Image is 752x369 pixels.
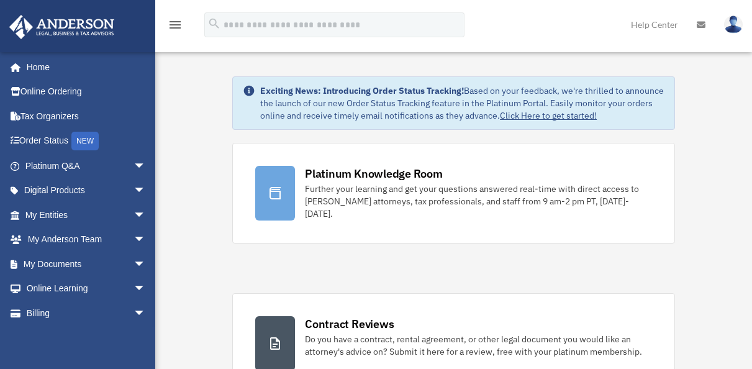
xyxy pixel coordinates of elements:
[724,16,743,34] img: User Pic
[134,178,158,204] span: arrow_drop_down
[500,110,597,121] a: Click Here to get started!
[134,276,158,302] span: arrow_drop_down
[9,153,165,178] a: Platinum Q&Aarrow_drop_down
[9,203,165,227] a: My Entitiesarrow_drop_down
[9,227,165,252] a: My Anderson Teamarrow_drop_down
[9,55,158,80] a: Home
[134,301,158,326] span: arrow_drop_down
[168,22,183,32] a: menu
[9,276,165,301] a: Online Learningarrow_drop_down
[260,85,464,96] strong: Exciting News: Introducing Order Status Tracking!
[260,84,664,122] div: Based on your feedback, we're thrilled to announce the launch of our new Order Status Tracking fe...
[6,15,118,39] img: Anderson Advisors Platinum Portal
[134,227,158,253] span: arrow_drop_down
[232,143,675,244] a: Platinum Knowledge Room Further your learning and get your questions answered real-time with dire...
[305,316,394,332] div: Contract Reviews
[9,178,165,203] a: Digital Productsarrow_drop_down
[9,80,165,104] a: Online Ordering
[9,301,165,326] a: Billingarrow_drop_down
[134,203,158,228] span: arrow_drop_down
[134,153,158,179] span: arrow_drop_down
[9,252,165,276] a: My Documentsarrow_drop_down
[207,17,221,30] i: search
[9,129,165,154] a: Order StatusNEW
[9,326,165,350] a: Events Calendar
[305,333,652,358] div: Do you have a contract, rental agreement, or other legal document you would like an attorney's ad...
[305,166,443,181] div: Platinum Knowledge Room
[134,252,158,277] span: arrow_drop_down
[9,104,165,129] a: Tax Organizers
[305,183,652,220] div: Further your learning and get your questions answered real-time with direct access to [PERSON_NAM...
[71,132,99,150] div: NEW
[168,17,183,32] i: menu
